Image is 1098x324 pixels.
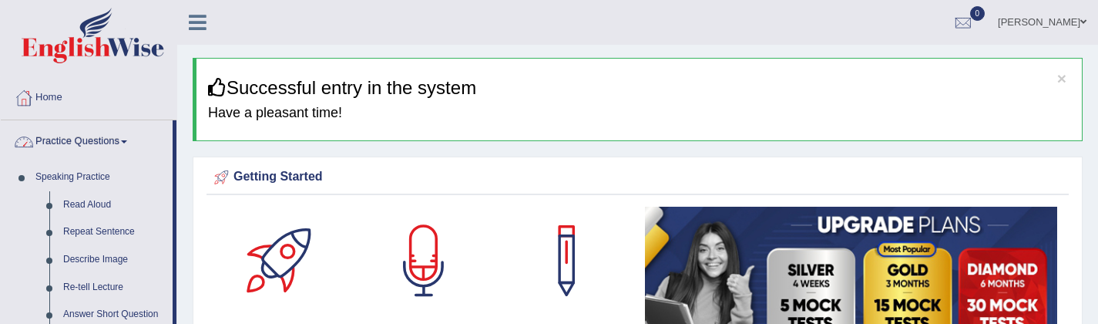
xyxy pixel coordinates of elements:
[29,164,173,191] a: Speaking Practice
[1,76,176,115] a: Home
[56,274,173,302] a: Re-tell Lecture
[208,106,1070,121] h4: Have a pleasant time!
[210,166,1065,189] div: Getting Started
[56,218,173,246] a: Repeat Sentence
[970,6,986,21] span: 0
[56,191,173,219] a: Read Aloud
[56,246,173,274] a: Describe Image
[208,78,1070,98] h3: Successful entry in the system
[1057,70,1066,86] button: ×
[1,120,173,159] a: Practice Questions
